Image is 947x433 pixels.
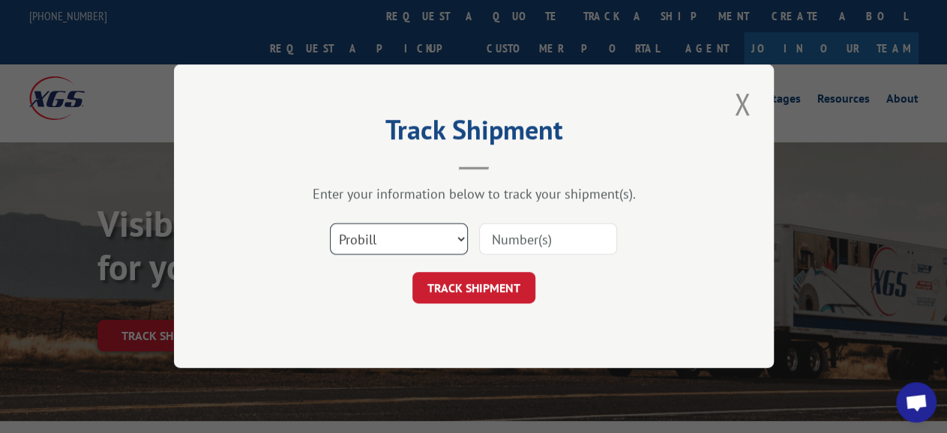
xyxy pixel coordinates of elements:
input: Number(s) [479,224,617,255]
div: Enter your information below to track your shipment(s). [249,186,699,203]
a: Open chat [896,382,937,423]
button: TRACK SHIPMENT [412,273,535,304]
button: Close modal [730,83,755,124]
h2: Track Shipment [249,119,699,148]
